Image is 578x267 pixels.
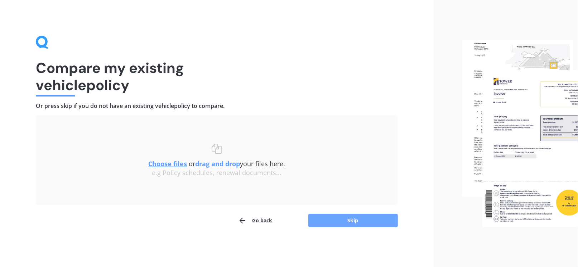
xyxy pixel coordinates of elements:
[148,159,187,168] u: Choose files
[195,159,240,168] b: drag and drop
[36,59,398,94] h1: Compare my existing vehicle policy
[36,102,398,110] h4: Or press skip if you do not have an existing vehicle policy to compare.
[50,169,384,177] div: e.g Policy schedules, renewal documents...
[238,213,273,228] button: Go back
[148,159,285,168] span: or your files here.
[308,214,398,227] button: Skip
